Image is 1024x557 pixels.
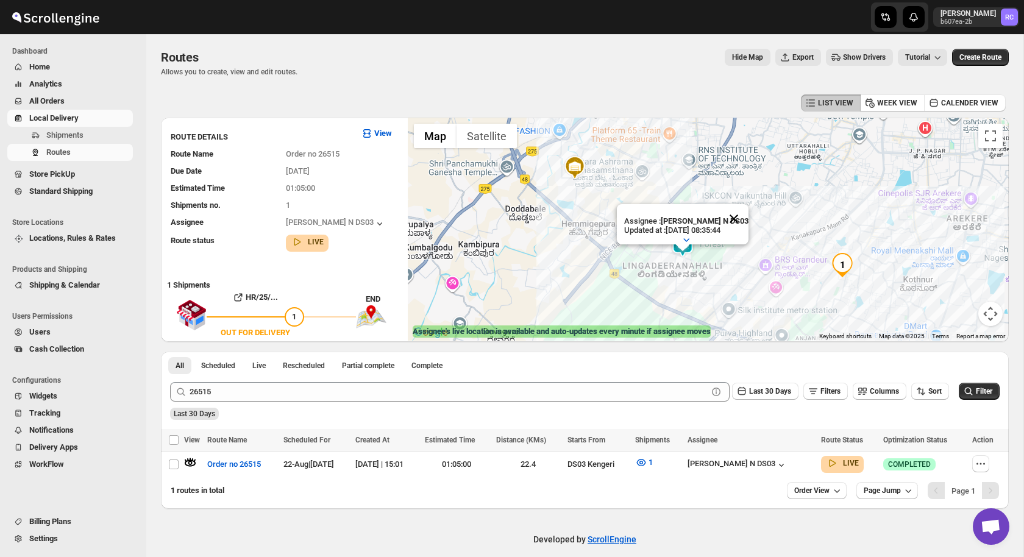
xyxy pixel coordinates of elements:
div: [PERSON_NAME] N DS03 [286,218,386,230]
span: Distance (KMs) [496,436,546,444]
span: Starts From [567,436,605,444]
button: Create Route [952,49,1009,66]
div: [PERSON_NAME] N DS03 [688,459,788,471]
button: Analytics [7,76,133,93]
span: [DATE] [286,166,310,176]
b: LIVE [308,238,324,246]
button: Last 30 Days [732,383,798,400]
button: Settings [7,530,133,547]
span: Show Drivers [843,52,886,62]
span: Order no 26515 [207,458,261,470]
span: 1 [649,458,653,467]
nav: Pagination [928,482,999,499]
span: Due Date [171,166,202,176]
span: 1 routes in total [171,486,224,495]
span: Cash Collection [29,344,84,353]
span: Estimated Time [425,436,475,444]
button: Billing Plans [7,513,133,530]
span: Assignee [171,218,204,227]
span: Page Jump [864,486,901,495]
a: Open chat [973,508,1009,545]
span: Order View [794,486,830,495]
a: Report a map error [956,333,1005,339]
span: Configurations [12,375,138,385]
span: Created At [355,436,389,444]
div: OUT FOR DELIVERY [221,327,290,339]
span: Complete [411,361,443,371]
button: View [354,124,399,143]
span: Map data ©2025 [879,333,925,339]
button: Shipments [7,127,133,144]
span: Sort [928,387,942,396]
button: Tutorial [898,49,947,66]
span: Order no 26515 [286,149,340,158]
span: Filters [820,387,841,396]
button: Filter [959,383,1000,400]
span: Shipments no. [171,200,221,210]
span: Locations, Rules & Rates [29,233,116,243]
span: Route Status [821,436,863,444]
span: Billing Plans [29,517,71,526]
span: Filter [976,387,992,396]
button: Filters [803,383,848,400]
span: View [184,436,200,444]
div: 01:05:00 [425,458,489,470]
span: Optimization Status [883,436,947,444]
p: Developed by [533,533,636,545]
span: Rescheduled [283,361,325,371]
span: Live [252,361,266,371]
b: 1 [971,486,975,495]
span: 01:05:00 [286,183,315,193]
span: Store Locations [12,218,138,227]
span: CALENDER VIEW [941,98,998,108]
b: 1 Shipments [161,274,210,289]
span: Tracking [29,408,60,417]
span: Tutorial [905,53,930,62]
span: Store PickUp [29,169,75,179]
button: CALENDER VIEW [924,94,1006,112]
div: END [366,293,402,305]
button: Tracking [7,405,133,422]
button: User menu [933,7,1019,27]
button: Map action label [725,49,770,66]
img: ScrollEngine [10,2,101,32]
h3: ROUTE DETAILS [171,131,351,143]
span: Users [29,327,51,336]
span: Partial complete [342,361,394,371]
span: Shipments [635,436,670,444]
span: WorkFlow [29,459,64,469]
button: Widgets [7,388,133,405]
button: LIVE [291,236,324,248]
input: Press enter after typing | Search Eg. Order no 26515 [190,382,708,402]
span: Notifications [29,425,74,435]
span: All Orders [29,96,65,105]
span: Analytics [29,79,62,88]
span: Dashboard [12,46,138,56]
span: Last 30 Days [749,387,791,396]
button: Order View [787,482,847,499]
span: Scheduled [201,361,235,371]
button: LIVE [826,457,859,469]
button: Order no 26515 [200,455,268,474]
button: Toggle fullscreen view [978,124,1003,148]
button: 1 [628,453,660,472]
span: Page [951,486,975,495]
button: Home [7,59,133,76]
span: Columns [870,387,899,396]
span: Export [792,52,814,62]
span: 22-Aug | [DATE] [283,459,334,469]
b: [PERSON_NAME] N DS03 [661,216,748,225]
button: Notifications [7,422,133,439]
button: Delivery Apps [7,439,133,456]
span: Settings [29,534,58,543]
button: Close [719,204,748,233]
button: Keyboard shortcuts [819,332,872,341]
button: Page Jump [856,482,918,499]
span: Routes [46,147,71,157]
span: Products and Shipping [12,264,138,274]
button: Users [7,324,133,341]
span: WEEK VIEW [877,98,917,108]
b: LIVE [843,459,859,467]
span: Last 30 Days [174,410,215,418]
p: Allows you to create, view and edit routes. [161,67,297,77]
